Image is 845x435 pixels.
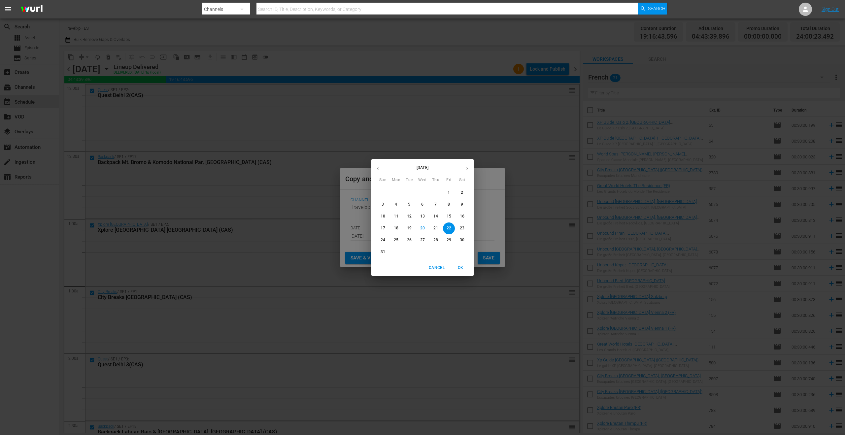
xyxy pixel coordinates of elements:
[447,237,451,243] p: 29
[407,225,412,231] p: 19
[456,187,468,199] button: 2
[420,237,425,243] p: 27
[433,225,438,231] p: 21
[403,211,415,222] button: 12
[443,234,455,246] button: 29
[460,225,464,231] p: 23
[443,199,455,211] button: 8
[381,225,385,231] p: 17
[4,5,12,13] span: menu
[443,211,455,222] button: 15
[407,237,412,243] p: 26
[390,199,402,211] button: 4
[450,262,471,273] button: OK
[443,222,455,234] button: 22
[390,234,402,246] button: 25
[460,214,464,219] p: 16
[417,177,428,184] span: Wed
[420,214,425,219] p: 13
[433,237,438,243] p: 28
[382,202,384,207] p: 3
[453,264,468,271] span: OK
[381,214,385,219] p: 10
[648,3,665,15] span: Search
[408,202,410,207] p: 5
[377,222,389,234] button: 17
[377,177,389,184] span: Sun
[16,2,48,17] img: ans4CAIJ8jUAAAAAAAAAAAAAAAAAAAAAAAAgQb4GAAAAAAAAAAAAAAAAAAAAAAAAJMjXAAAAAAAAAAAAAAAAAAAAAAAAgAT5G...
[403,234,415,246] button: 26
[381,249,385,255] p: 31
[456,199,468,211] button: 9
[443,177,455,184] span: Fri
[395,202,397,207] p: 4
[430,199,442,211] button: 7
[377,246,389,258] button: 31
[448,190,450,195] p: 1
[417,222,428,234] button: 20
[420,225,425,231] p: 20
[430,222,442,234] button: 21
[430,234,442,246] button: 28
[447,214,451,219] p: 15
[456,234,468,246] button: 30
[384,165,461,171] p: [DATE]
[381,237,385,243] p: 24
[377,234,389,246] button: 24
[394,225,398,231] p: 18
[417,199,428,211] button: 6
[407,214,412,219] p: 12
[390,177,402,184] span: Mon
[403,177,415,184] span: Tue
[421,202,423,207] p: 6
[394,237,398,243] p: 25
[456,222,468,234] button: 23
[448,202,450,207] p: 8
[390,222,402,234] button: 18
[377,199,389,211] button: 3
[377,211,389,222] button: 10
[394,214,398,219] p: 11
[461,202,463,207] p: 9
[390,211,402,222] button: 11
[417,234,428,246] button: 27
[433,214,438,219] p: 14
[430,177,442,184] span: Thu
[461,190,463,195] p: 2
[430,211,442,222] button: 14
[447,225,451,231] p: 22
[403,199,415,211] button: 5
[417,211,428,222] button: 13
[429,264,445,271] span: Cancel
[434,202,437,207] p: 7
[443,187,455,199] button: 1
[456,177,468,184] span: Sat
[403,222,415,234] button: 19
[426,262,447,273] button: Cancel
[456,211,468,222] button: 16
[822,7,839,12] a: Sign Out
[460,237,464,243] p: 30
